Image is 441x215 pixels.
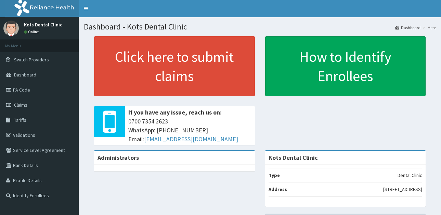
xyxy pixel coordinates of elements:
span: Dashboard [14,72,36,78]
img: User Image [3,21,19,36]
span: Claims [14,102,27,108]
a: How to Identify Enrollees [265,36,426,96]
a: Click here to submit claims [94,36,255,96]
p: [STREET_ADDRESS] [383,186,422,193]
a: [EMAIL_ADDRESS][DOMAIN_NAME] [144,135,238,143]
span: 0700 7354 2623 WhatsApp: [PHONE_NUMBER] Email: [128,117,251,143]
b: Address [269,186,287,192]
strong: Kots Dental Clinic [269,154,318,162]
span: Switch Providers [14,57,49,63]
b: Administrators [98,154,139,162]
b: Type [269,172,280,178]
p: Dental Clinic [398,172,422,179]
a: Dashboard [395,25,420,31]
b: If you have any issue, reach us on: [128,108,222,116]
span: Tariffs [14,117,26,123]
p: Kots Dental Clinic [24,22,62,27]
h1: Dashboard - Kots Dental Clinic [84,22,436,31]
li: Here [421,25,436,31]
a: Online [24,29,40,34]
